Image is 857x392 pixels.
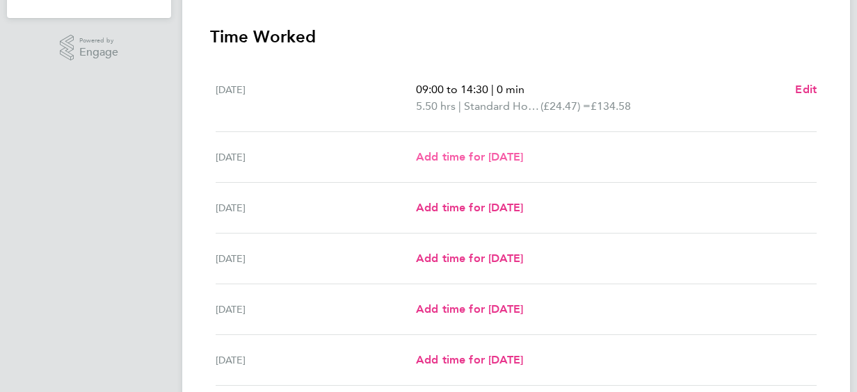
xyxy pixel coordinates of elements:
[795,81,817,98] a: Edit
[497,83,524,96] span: 0 min
[416,252,523,265] span: Add time for [DATE]
[416,301,523,318] a: Add time for [DATE]
[416,302,523,316] span: Add time for [DATE]
[416,353,523,366] span: Add time for [DATE]
[60,35,119,61] a: Powered byEngage
[540,99,591,113] span: (£24.47) =
[591,99,631,113] span: £134.58
[416,201,523,214] span: Add time for [DATE]
[210,26,822,48] h3: Time Worked
[416,352,523,368] a: Add time for [DATE]
[79,35,118,47] span: Powered by
[216,250,416,267] div: [DATE]
[216,352,416,368] div: [DATE]
[491,83,494,96] span: |
[216,81,416,115] div: [DATE]
[416,150,523,163] span: Add time for [DATE]
[416,250,523,267] a: Add time for [DATE]
[216,301,416,318] div: [DATE]
[795,83,817,96] span: Edit
[416,83,488,96] span: 09:00 to 14:30
[416,99,456,113] span: 5.50 hrs
[416,199,523,216] a: Add time for [DATE]
[464,98,540,115] span: Standard Hourly
[458,99,461,113] span: |
[79,47,118,58] span: Engage
[416,149,523,165] a: Add time for [DATE]
[216,149,416,165] div: [DATE]
[216,199,416,216] div: [DATE]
